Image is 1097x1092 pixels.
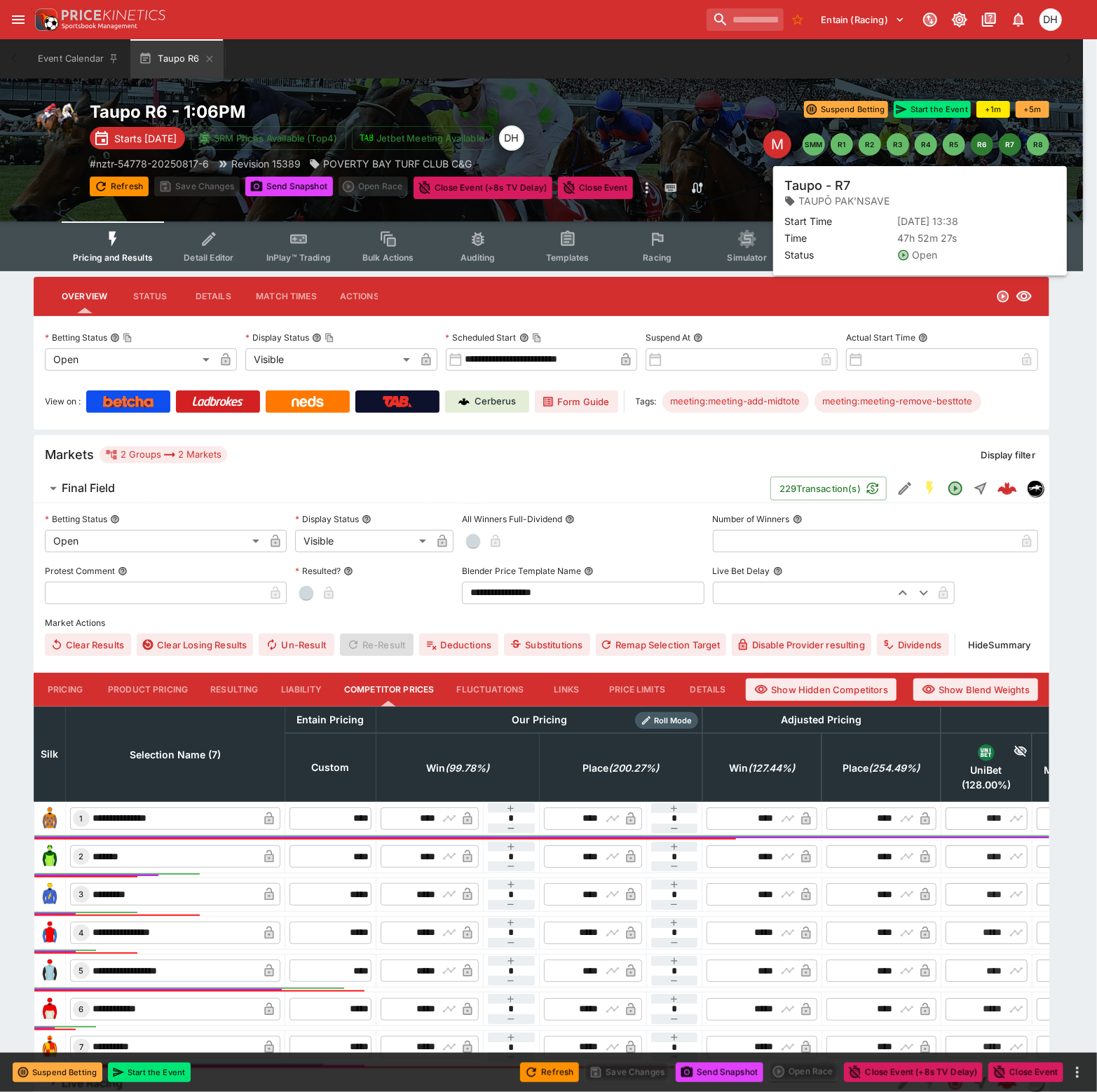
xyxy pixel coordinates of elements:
[360,131,374,145] img: jetbet-logo.svg
[815,395,981,409] span: meeting:meeting-remove-besttote
[285,733,376,802] th: Custom
[90,177,149,196] button: Refresh
[499,125,524,151] div: Dan Hooper
[676,1063,763,1082] button: Send Snapshot
[191,126,346,150] button: SRM Prices Available (Top4)
[446,673,536,707] button: Fluctuations
[76,852,87,861] span: 2
[285,707,376,733] th: Entain Pricing
[295,513,359,525] p: Display Status
[859,133,881,156] button: R2
[50,280,118,313] button: Overview
[702,707,941,733] th: Adjusted Pricing
[810,252,863,263] span: Popular Bets
[1028,481,1043,496] img: nztr
[867,181,905,196] p: Overtype
[887,133,909,156] button: R3
[328,280,391,313] button: Actions
[45,513,107,525] p: Betting Status
[461,252,495,263] span: Auditing
[62,221,1021,271] div: Event type filters
[976,101,1010,118] button: +1m
[827,760,935,777] span: Place
[662,395,809,409] span: meeting:meeting-add-midtote
[445,760,489,777] em: ( 99.78 %)
[1006,7,1031,32] button: Notifications
[419,634,498,656] button: Deductions
[333,673,446,707] button: Competitor Prices
[532,333,542,343] button: Copy To Clipboard
[340,634,414,656] span: Re-Result
[558,177,633,199] button: Close Event
[362,252,414,263] span: Bulk Actions
[29,39,128,79] button: Event Calendar
[649,715,698,727] span: Roll Mode
[918,7,943,32] button: Connected to PK
[973,444,1044,466] button: Display filter
[786,8,809,31] button: No Bookmarks
[411,760,505,777] span: Win
[118,280,182,313] button: Status
[45,348,214,371] div: Open
[446,332,517,343] p: Scheduled Start
[714,760,810,777] span: Win
[39,807,61,830] img: runner 1
[567,760,674,777] span: Place
[231,156,301,171] p: Revision 15389
[999,181,1043,196] p: Auto-Save
[978,744,995,761] img: unibet.png
[713,565,770,577] p: Live Bet Delay
[504,634,590,656] button: Substitutions
[646,332,690,343] p: Suspend At
[76,1042,86,1052] span: 7
[309,156,472,171] div: POVERTY BAY TURF CLUB C&G
[608,760,659,777] em: ( 200.27 %)
[295,530,431,552] div: Visible
[639,177,655,199] button: more
[520,1063,579,1082] button: Refresh
[946,764,1028,777] span: UniBet
[292,396,323,407] img: Neds
[45,530,264,552] div: Open
[45,446,94,463] h5: Markets
[34,673,97,707] button: Pricing
[458,396,470,407] img: Cerberus
[325,333,334,343] button: Copy To Clipboard
[707,8,784,31] input: search
[339,177,408,196] div: split button
[245,177,333,196] button: Send Snapshot
[894,101,971,118] button: Start the Event
[803,133,825,156] button: SMM
[983,252,1051,263] span: System Controls
[114,131,177,146] p: Starts [DATE]
[971,133,993,156] button: R6
[39,922,61,944] img: runner 4
[643,252,672,263] span: Racing
[961,634,1038,656] button: HideSummary
[39,883,61,906] img: runner 3
[947,7,972,32] button: Toggle light/dark mode
[831,133,853,156] button: R1
[769,1062,838,1081] div: split button
[915,133,937,156] button: R4
[266,252,331,263] span: InPlay™ Trading
[73,252,153,263] span: Pricing and Results
[943,476,968,501] button: Open
[713,513,790,525] p: Number of Winners
[45,565,115,577] p: Protest Comment
[76,966,87,976] span: 5
[635,712,698,729] div: Show/hide Price Roll mode configuration.
[137,634,253,656] button: Clear Losing Results
[918,476,943,501] button: SGM Enabled
[13,1063,102,1082] button: Suspend Betting
[732,634,871,656] button: Disable Provider resulting
[462,565,581,577] p: Blender Price Template Name
[39,998,61,1021] img: runner 6
[815,390,981,413] div: Betting Target: cerberus
[62,23,137,29] img: Sportsbook Management
[913,678,1038,701] button: Show Blend Weights
[746,678,897,701] button: Show Hidden Competitors
[728,252,767,263] span: Simulator
[997,479,1017,498] img: logo-cerberus--red.svg
[662,390,809,413] div: Betting Target: cerberus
